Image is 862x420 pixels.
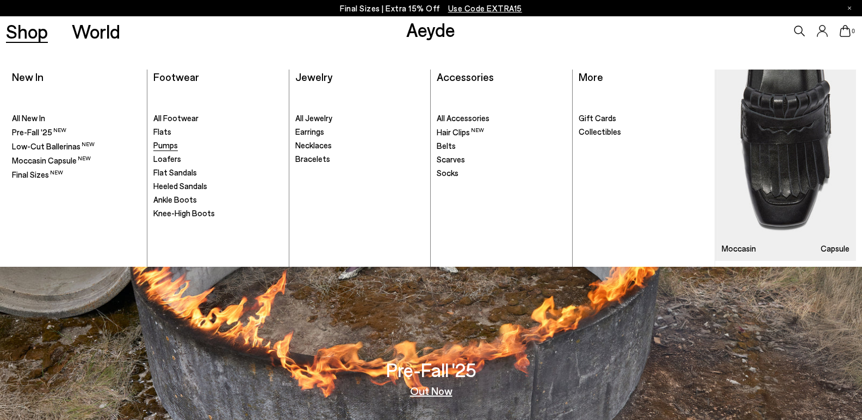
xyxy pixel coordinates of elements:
[579,70,603,83] a: More
[153,195,283,205] a: Ankle Boots
[12,113,141,124] a: All New In
[6,22,48,41] a: Shop
[851,28,856,34] span: 0
[153,140,283,151] a: Pumps
[340,2,522,15] p: Final Sizes | Extra 15% Off
[715,70,857,261] a: Moccasin Capsule
[821,245,849,253] h3: Capsule
[153,208,215,218] span: Knee-High Boots
[410,385,452,396] a: Out Now
[437,127,566,138] a: Hair Clips
[437,70,494,83] a: Accessories
[12,141,141,152] a: Low-Cut Ballerinas
[437,154,465,164] span: Scarves
[12,155,91,165] span: Moccasin Capsule
[153,195,197,204] span: Ankle Boots
[295,140,332,150] span: Necklaces
[153,181,207,191] span: Heeled Sandals
[579,127,621,136] span: Collectibles
[437,113,566,124] a: All Accessories
[437,168,458,178] span: Socks
[12,169,141,180] a: Final Sizes
[295,127,324,136] span: Earrings
[153,154,181,164] span: Loafers
[12,113,45,123] span: All New In
[12,170,63,179] span: Final Sizes
[295,127,425,137] a: Earrings
[153,208,283,219] a: Knee-High Boots
[437,113,489,123] span: All Accessories
[715,70,857,261] img: Mobile_e6eede4d-78b8-4bd1-ae2a-4197e375e133_900x.jpg
[840,25,851,37] a: 0
[437,154,566,165] a: Scarves
[295,140,425,151] a: Necklaces
[153,181,283,192] a: Heeled Sandals
[153,70,199,83] a: Footwear
[153,113,283,124] a: All Footwear
[386,360,476,379] h3: Pre-Fall '25
[153,154,283,165] a: Loafers
[153,140,178,150] span: Pumps
[295,70,332,83] a: Jewelry
[437,141,456,151] span: Belts
[12,127,66,137] span: Pre-Fall '25
[579,127,709,137] a: Collectibles
[448,3,522,13] span: Navigate to /collections/ss25-final-sizes
[295,154,425,165] a: Bracelets
[12,70,44,83] a: New In
[437,141,566,152] a: Belts
[153,167,197,177] span: Flat Sandals
[406,18,455,41] a: Aeyde
[12,127,141,138] a: Pre-Fall '25
[722,245,756,253] h3: Moccasin
[295,113,332,123] span: All Jewelry
[153,167,283,178] a: Flat Sandals
[153,127,283,137] a: Flats
[12,155,141,166] a: Moccasin Capsule
[153,127,171,136] span: Flats
[437,127,484,137] span: Hair Clips
[295,154,330,164] span: Bracelets
[153,113,199,123] span: All Footwear
[437,168,566,179] a: Socks
[295,113,425,124] a: All Jewelry
[579,113,709,124] a: Gift Cards
[579,113,616,123] span: Gift Cards
[12,141,95,151] span: Low-Cut Ballerinas
[72,22,120,41] a: World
